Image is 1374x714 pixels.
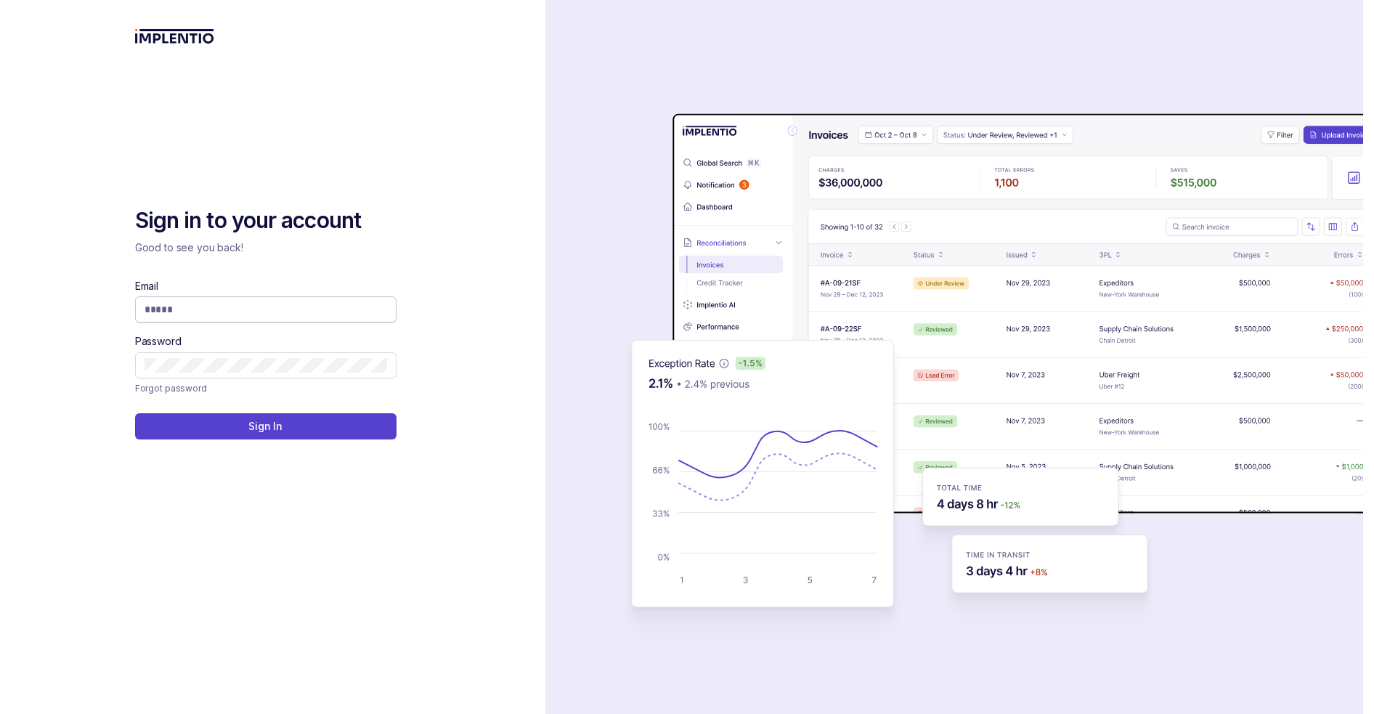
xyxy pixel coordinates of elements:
label: Password [135,334,182,349]
p: Good to see you back! [135,240,397,255]
h2: Sign in to your account [135,206,397,235]
a: Link Forgot password [135,381,207,396]
button: Sign In [135,413,397,439]
p: Sign In [248,419,282,434]
p: Forgot password [135,381,207,396]
img: logo [135,29,214,44]
label: Email [135,279,158,293]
